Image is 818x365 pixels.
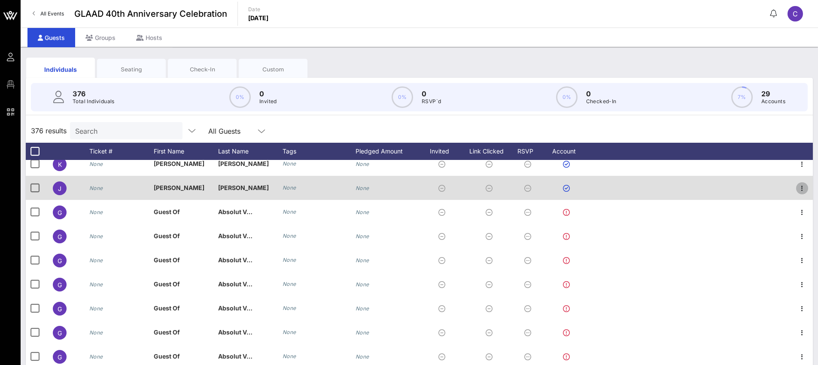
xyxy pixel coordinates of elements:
[89,305,103,312] i: None
[283,184,296,191] i: None
[89,233,103,239] i: None
[283,305,296,311] i: None
[356,233,369,239] i: None
[58,329,62,337] span: G
[761,97,785,106] p: Accounts
[40,10,64,17] span: All Events
[218,248,261,272] p: Absolut V…
[154,160,204,167] span: [PERSON_NAME]
[514,143,544,160] div: RSVP
[259,97,277,106] p: Invited
[58,209,62,216] span: G
[218,143,283,160] div: Last Name
[154,224,197,248] p: Guest Of
[73,89,115,99] p: 376
[58,281,62,288] span: G
[73,97,115,106] p: Total Individuals
[154,200,197,224] p: Guest Of
[356,161,369,167] i: None
[33,65,88,74] div: Individuals
[154,184,204,191] span: [PERSON_NAME]
[283,143,356,160] div: Tags
[89,281,103,288] i: None
[356,185,369,191] i: None
[154,296,197,320] p: Guest Of
[89,209,103,215] i: None
[103,65,159,74] div: Seating
[58,161,62,168] span: K
[58,233,62,240] span: G
[283,329,296,335] i: None
[218,184,269,191] span: [PERSON_NAME]
[58,257,62,264] span: G
[283,281,296,287] i: None
[467,143,514,160] div: Link Clicked
[154,320,197,344] p: Guest Of
[89,329,103,336] i: None
[74,7,227,20] span: GLAAD 40th Anniversary Celebration
[174,65,230,74] div: Check-In
[218,224,261,248] p: Absolut V…
[422,97,441,106] p: RSVP`d
[248,14,269,22] p: [DATE]
[89,143,154,160] div: Ticket #
[356,209,369,215] i: None
[248,5,269,14] p: Date
[75,28,126,47] div: Groups
[58,353,62,361] span: G
[259,89,277,99] p: 0
[89,353,103,360] i: None
[58,305,62,313] span: G
[27,7,69,21] a: All Events
[356,305,369,312] i: None
[89,161,103,167] i: None
[218,160,269,167] span: [PERSON_NAME]
[544,143,592,160] div: Account
[586,97,617,106] p: Checked-In
[218,296,261,320] p: Absolut V…
[126,28,173,47] div: Hosts
[58,185,61,192] span: j
[283,209,296,215] i: None
[761,89,785,99] p: 29
[793,9,798,18] span: C
[356,257,369,264] i: None
[356,281,369,288] i: None
[154,143,218,160] div: First Name
[89,185,103,191] i: None
[356,353,369,360] i: None
[154,272,197,296] p: Guest Of
[586,89,617,99] p: 0
[356,143,420,160] div: Pledged Amount
[283,353,296,359] i: None
[283,160,296,167] i: None
[218,320,261,344] p: Absolut V…
[420,143,467,160] div: Invited
[89,257,103,264] i: None
[203,122,272,139] div: All Guests
[154,248,197,272] p: Guest Of
[283,257,296,263] i: None
[218,272,261,296] p: Absolut V…
[422,89,441,99] p: 0
[245,65,301,74] div: Custom
[218,200,261,224] p: Absolut V…
[27,28,75,47] div: Guests
[208,127,240,135] div: All Guests
[788,6,803,21] div: C
[356,329,369,336] i: None
[283,233,296,239] i: None
[31,126,67,136] span: 376 results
